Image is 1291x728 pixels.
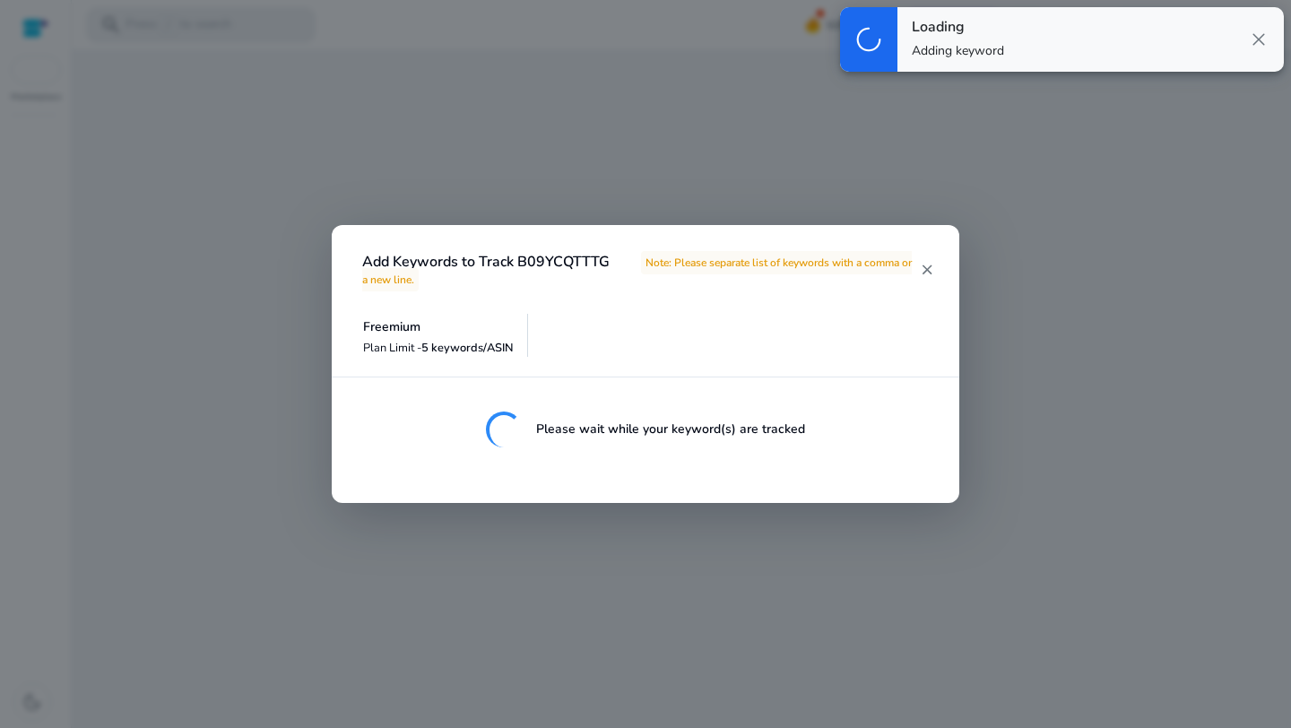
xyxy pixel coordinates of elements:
[363,320,514,335] h5: Freemium
[362,254,920,288] h4: Add Keywords to Track B09YCQTTTG
[536,422,805,438] h5: Please wait while your keyword(s) are tracked
[1248,29,1269,50] span: close
[854,25,883,54] span: progress_activity
[363,340,514,357] p: Plan Limit -
[920,262,934,278] mat-icon: close
[912,19,1004,36] h4: Loading
[362,251,912,291] span: Note: Please separate list of keywords with a comma or a new line.
[912,42,1004,60] p: Adding keyword
[421,340,514,356] span: 5 keywords/ASIN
